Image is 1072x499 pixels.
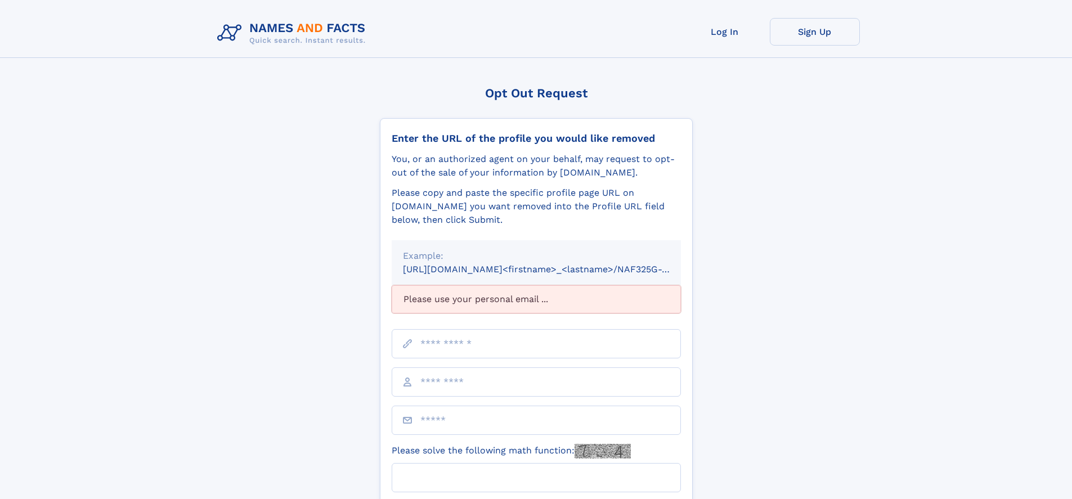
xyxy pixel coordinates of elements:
div: Please copy and paste the specific profile page URL on [DOMAIN_NAME] you want removed into the Pr... [392,186,681,227]
a: Sign Up [770,18,860,46]
div: Please use your personal email ... [392,285,681,313]
div: Opt Out Request [380,86,693,100]
label: Please solve the following math function: [392,444,631,458]
img: Logo Names and Facts [213,18,375,48]
div: Enter the URL of the profile you would like removed [392,132,681,145]
div: You, or an authorized agent on your behalf, may request to opt-out of the sale of your informatio... [392,152,681,179]
small: [URL][DOMAIN_NAME]<firstname>_<lastname>/NAF325G-xxxxxxxx [403,264,702,275]
a: Log In [680,18,770,46]
div: Example: [403,249,670,263]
